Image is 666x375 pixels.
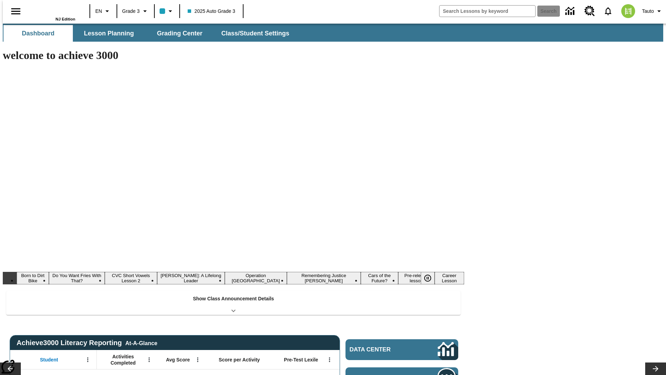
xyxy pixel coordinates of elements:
button: Slide 2 Do You Want Fries With That? [49,272,104,284]
button: Class color is light blue. Change class color [157,5,177,17]
button: Class/Student Settings [216,25,295,42]
div: SubNavbar [3,25,296,42]
a: Home [30,3,75,17]
button: Grading Center [145,25,214,42]
a: Data Center [561,2,580,21]
input: search field [439,6,535,17]
button: Open Menu [144,355,154,365]
button: Lesson Planning [74,25,144,42]
a: Data Center [345,339,458,360]
div: SubNavbar [3,24,663,42]
span: Data Center [350,346,415,353]
button: Language: EN, Select a language [92,5,114,17]
button: Slide 6 Remembering Justice O'Connor [287,272,361,284]
span: Tauto [642,8,654,15]
button: Open Menu [193,355,203,365]
button: Open Menu [83,355,93,365]
button: Slide 8 Pre-release lesson [398,272,435,284]
span: Score per Activity [219,357,260,363]
button: Pause [421,272,435,284]
button: Slide 9 Career Lesson [435,272,464,284]
button: Dashboard [3,25,73,42]
span: Pre-Test Lexile [284,357,318,363]
h1: welcome to achieve 3000 [3,49,464,62]
button: Open side menu [6,1,26,22]
span: Achieve3000 Literacy Reporting [17,339,157,347]
button: Slide 3 CVC Short Vowels Lesson 2 [105,272,157,284]
span: 2025 Auto Grade 3 [188,8,236,15]
span: Student [40,357,58,363]
button: Open Menu [324,355,335,365]
a: Resource Center, Will open in new tab [580,2,599,20]
button: Slide 7 Cars of the Future? [361,272,398,284]
p: Show Class Announcement Details [193,295,274,302]
button: Slide 5 Operation London Bridge [225,272,287,284]
span: Activities Completed [100,353,146,366]
span: NJ Edition [55,17,75,21]
img: avatar image [621,4,635,18]
span: EN [95,8,102,15]
button: Lesson carousel, Next [645,362,666,375]
button: Grade: Grade 3, Select a grade [119,5,152,17]
button: Select a new avatar [617,2,639,20]
div: Pause [421,272,442,284]
div: Home [30,2,75,21]
span: Grade 3 [122,8,140,15]
button: Slide 1 Born to Dirt Bike [17,272,49,284]
span: Avg Score [166,357,190,363]
div: Show Class Announcement Details [6,291,461,315]
button: Profile/Settings [639,5,666,17]
a: Notifications [599,2,617,20]
button: Slide 4 Dianne Feinstein: A Lifelong Leader [157,272,225,284]
div: At-A-Glance [125,339,157,347]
